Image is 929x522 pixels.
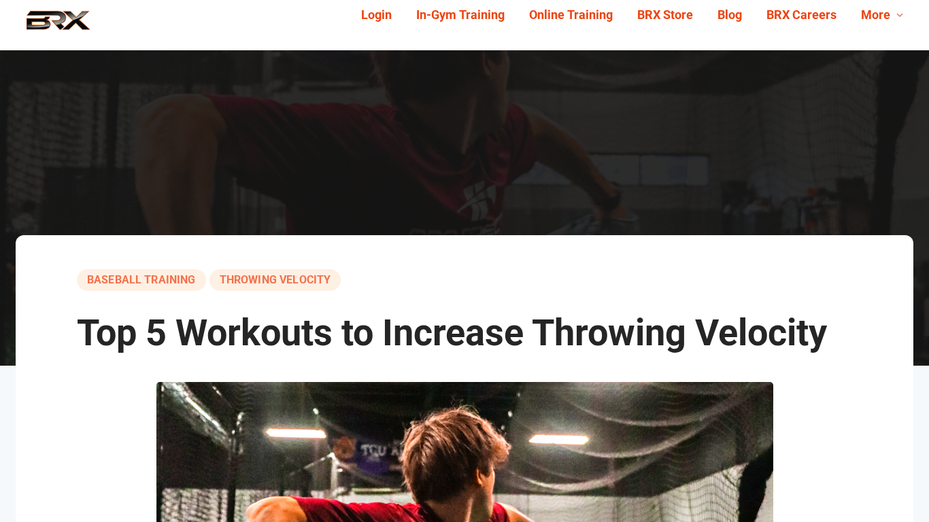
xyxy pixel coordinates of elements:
[517,5,625,26] a: Online Training
[625,5,705,26] a: BRX Store
[349,5,404,26] a: Login
[209,269,341,291] a: Throwing Velocity
[705,5,754,26] a: Blog
[849,5,915,26] a: More
[77,269,206,291] a: baseball training
[14,10,103,40] img: BRX Performance
[339,5,915,26] div: Navigation Menu
[754,5,849,26] a: BRX Careers
[77,311,827,354] span: Top 5 Workouts to Increase Throwing Velocity
[77,269,852,291] div: ,
[404,5,517,26] a: In-Gym Training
